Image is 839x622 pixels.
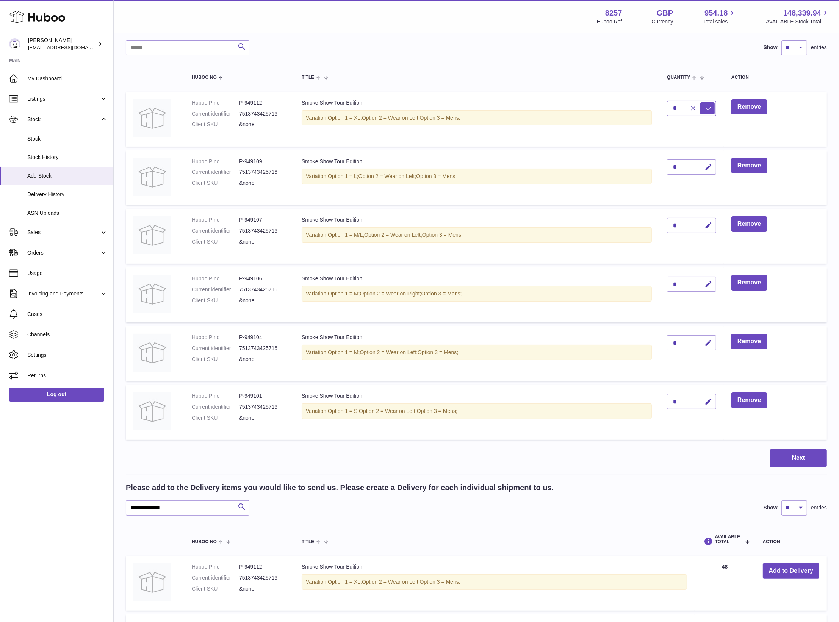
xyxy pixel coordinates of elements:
span: Cases [27,311,108,318]
span: ASN Uploads [27,209,108,217]
span: Option 1 = S; [328,408,359,414]
span: Option 2 = Wear on Left; [362,115,420,121]
div: Action [731,75,819,80]
label: Show [764,44,778,51]
dd: &none [239,585,286,592]
dd: P-949101 [239,392,286,400]
label: Show [764,504,778,511]
span: Settings [27,352,108,359]
dt: Huboo P no [192,392,239,400]
dt: Current identifier [192,169,239,176]
dt: Current identifier [192,227,239,234]
span: Delivery History [27,191,108,198]
dd: 7513743425716 [239,574,286,581]
span: Channels [27,331,108,338]
dd: P-949112 [239,99,286,106]
h2: Please add to the Delivery items you would like to send us. Please create a Delivery for each ind... [126,483,554,493]
span: Option 3 = Mens; [420,115,460,121]
dd: 7513743425716 [239,227,286,234]
button: Remove [731,158,767,173]
span: Option 2 = Wear on Left; [358,173,416,179]
span: Invoicing and Payments [27,290,100,297]
dt: Client SKU [192,297,239,304]
dt: Huboo P no [192,99,239,106]
div: Currency [652,18,673,25]
button: Remove [731,334,767,349]
a: 148,339.94 AVAILABLE Stock Total [766,8,830,25]
dt: Huboo P no [192,275,239,282]
span: AVAILABLE Stock Total [766,18,830,25]
dt: Client SKU [192,238,239,245]
span: Option 3 = Mens; [422,232,463,238]
div: Huboo Ref [597,18,622,25]
span: Sales [27,229,100,236]
span: Option 2 = Wear on Left; [364,232,422,238]
span: Orders [27,249,100,256]
dd: P-949104 [239,334,286,341]
span: Usage [27,270,108,277]
img: Smoke Show Tour Edition [133,563,171,601]
dt: Client SKU [192,180,239,187]
td: 48 [695,556,755,611]
span: entries [811,44,827,51]
div: Variation: [302,286,652,302]
dd: 7513743425716 [239,345,286,352]
div: Variation: [302,169,652,184]
span: [EMAIL_ADDRESS][DOMAIN_NAME] [28,44,111,50]
dd: &none [239,297,286,304]
td: Smoke Show Tour Edition [294,556,695,611]
strong: GBP [657,8,673,18]
span: entries [811,504,827,511]
img: Smoke Show Tour Edition [133,99,171,137]
td: Smoke Show Tour Edition [294,209,659,264]
button: Remove [731,275,767,291]
dd: P-949107 [239,216,286,223]
span: 148,339.94 [783,8,821,18]
img: don@skinsgolf.com [9,38,20,50]
dd: &none [239,121,286,128]
button: Add to Delivery [763,563,819,579]
span: Listings [27,95,100,103]
dd: &none [239,180,286,187]
div: Variation: [302,574,687,590]
dd: &none [239,238,286,245]
span: Option 2 = Wear on Left; [359,408,417,414]
span: Total sales [703,18,736,25]
dt: Client SKU [192,121,239,128]
dd: P-949109 [239,158,286,165]
span: Returns [27,372,108,379]
img: Smoke Show Tour Edition [133,275,171,313]
dd: P-949106 [239,275,286,282]
span: Quantity [667,75,690,80]
span: Huboo no [192,539,217,544]
button: Next [770,449,827,467]
td: Smoke Show Tour Edition [294,150,659,205]
td: Smoke Show Tour Edition [294,267,659,322]
span: Option 2 = Wear on Left; [362,579,420,585]
div: Variation: [302,227,652,243]
img: Smoke Show Tour Edition [133,392,171,430]
span: Option 2 = Wear on Left; [360,349,418,355]
span: Option 3 = Mens; [418,349,458,355]
span: Stock [27,116,100,123]
span: Option 2 = Wear on Right; [360,291,421,297]
dd: 7513743425716 [239,286,286,293]
dt: Current identifier [192,403,239,411]
dt: Client SKU [192,585,239,592]
dd: &none [239,356,286,363]
dd: 7513743425716 [239,169,286,176]
span: Stock [27,135,108,142]
span: Option 1 = M; [328,291,360,297]
button: Remove [731,99,767,115]
button: Remove [731,216,767,232]
dd: &none [239,414,286,422]
td: Smoke Show Tour Edition [294,326,659,381]
div: [PERSON_NAME] [28,37,96,51]
span: Stock History [27,154,108,161]
a: 954.18 Total sales [703,8,736,25]
td: Smoke Show Tour Edition [294,385,659,440]
strong: 8257 [605,8,622,18]
a: Log out [9,388,104,401]
span: Option 1 = M/L; [328,232,364,238]
dt: Current identifier [192,110,239,117]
